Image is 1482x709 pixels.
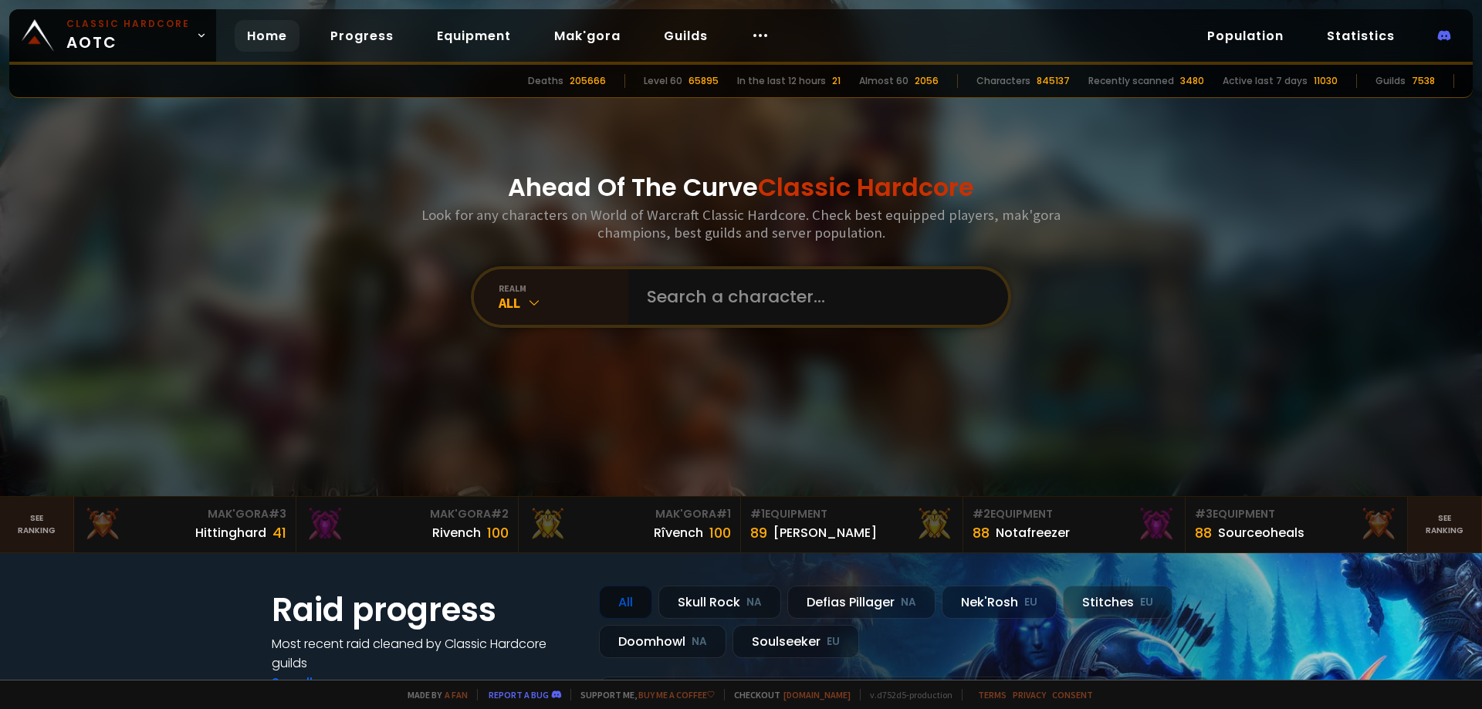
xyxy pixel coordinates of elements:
div: 41 [272,522,286,543]
a: [DOMAIN_NAME] [783,689,851,701]
a: Classic HardcoreAOTC [9,9,216,62]
div: Nek'Rosh [942,586,1057,619]
div: Defias Pillager [787,586,936,619]
div: 2056 [915,74,939,88]
div: Stitches [1063,586,1172,619]
div: Almost 60 [859,74,908,88]
a: Mak'gora [542,20,633,52]
span: # 2 [491,506,509,522]
a: #2Equipment88Notafreezer [963,497,1186,552]
div: Level 60 [644,74,682,88]
small: NA [692,634,707,650]
div: Mak'Gora [83,506,286,522]
div: Hittinghard [195,523,266,542]
span: # 3 [269,506,286,522]
span: # 1 [716,506,731,522]
div: In the last 12 hours [737,74,826,88]
div: Deaths [528,74,563,88]
small: EU [827,634,840,650]
span: Support me, [570,689,715,701]
div: Doomhowl [599,625,726,658]
a: Report a bug [489,689,549,701]
a: Mak'Gora#1Rîvench100 [519,497,741,552]
a: Equipment [425,20,523,52]
div: Characters [976,74,1030,88]
div: 205666 [570,74,606,88]
div: Notafreezer [996,523,1070,542]
h1: Raid progress [272,586,580,634]
span: v. d752d5 - production [860,689,952,701]
small: NA [746,595,762,610]
div: Equipment [1195,506,1398,522]
div: 100 [709,522,731,543]
a: See all progress [272,674,372,691]
a: Home [235,20,299,52]
div: 100 [487,522,509,543]
div: Recently scanned [1088,74,1174,88]
a: Mak'Gora#3Hittinghard41 [74,497,296,552]
div: 88 [1195,522,1212,543]
h3: Look for any characters on World of Warcraft Classic Hardcore. Check best equipped players, mak'g... [415,206,1067,241]
a: Population [1195,20,1296,52]
small: EU [1140,595,1153,610]
small: EU [1024,595,1037,610]
a: Guilds [651,20,720,52]
div: All [599,586,652,619]
h4: Most recent raid cleaned by Classic Hardcore guilds [272,634,580,673]
div: Rivench [432,523,481,542]
a: Seeranking [1408,497,1482,552]
a: Mak'Gora#2Rivench100 [296,497,519,552]
span: Made by [398,689,468,701]
div: Skull Rock [658,586,781,619]
div: 7538 [1412,74,1435,88]
span: # 3 [1195,506,1213,522]
span: AOTC [66,17,190,54]
div: Sourceoheals [1218,523,1304,542]
span: Checkout [724,689,851,701]
div: 845137 [1037,74,1070,88]
small: Classic Hardcore [66,17,190,31]
div: Mak'Gora [528,506,731,522]
div: Mak'Gora [306,506,509,522]
div: Active last 7 days [1223,74,1308,88]
div: 3480 [1180,74,1204,88]
div: Soulseeker [733,625,859,658]
a: Terms [978,689,1007,701]
div: 21 [832,74,841,88]
div: 88 [973,522,990,543]
h1: Ahead Of The Curve [508,169,974,206]
a: #1Equipment89[PERSON_NAME] [741,497,963,552]
div: All [499,294,628,312]
div: Guilds [1375,74,1406,88]
a: Progress [318,20,406,52]
small: NA [901,595,916,610]
div: Rîvench [654,523,703,542]
div: Equipment [973,506,1176,522]
div: 11030 [1314,74,1338,88]
a: Consent [1052,689,1093,701]
input: Search a character... [638,269,990,325]
a: a fan [445,689,468,701]
span: Classic Hardcore [758,170,974,204]
a: #3Equipment88Sourceoheals [1186,497,1408,552]
a: Statistics [1315,20,1407,52]
div: 89 [750,522,767,543]
div: Equipment [750,506,953,522]
span: # 2 [973,506,990,522]
div: realm [499,282,628,294]
a: Privacy [1013,689,1046,701]
div: 65895 [689,74,719,88]
div: [PERSON_NAME] [773,523,877,542]
a: Buy me a coffee [638,689,715,701]
span: # 1 [750,506,765,522]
